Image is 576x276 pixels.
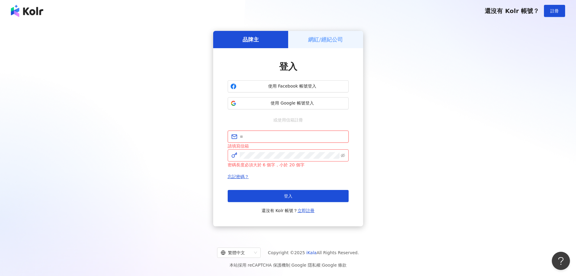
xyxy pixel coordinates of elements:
[544,5,565,17] button: 註冊
[269,117,307,123] span: 或使用信箱註冊
[550,8,559,13] span: 註冊
[228,174,249,179] a: 忘記密碼？
[228,97,349,109] button: 使用 Google 帳號登入
[341,153,345,158] span: eye-invisible
[485,7,539,15] span: 還沒有 Kolr 帳號？
[552,252,570,270] iframe: Help Scout Beacon - Open
[11,5,43,17] img: logo
[321,263,322,268] span: |
[291,263,321,268] a: Google 隱私權
[228,161,349,168] div: 密碼長度必須大於 6 個字，小於 20 個字
[239,100,346,106] span: 使用 Google 帳號登入
[229,261,347,269] span: 本站採用 reCAPTCHA 保護機制
[284,194,292,198] span: 登入
[290,263,291,268] span: |
[228,80,349,92] button: 使用 Facebook 帳號登入
[242,36,259,43] h5: 品牌主
[298,208,314,213] a: 立即註冊
[239,83,346,89] span: 使用 Facebook 帳號登入
[308,36,343,43] h5: 網紅/經紀公司
[279,61,297,72] span: 登入
[322,263,347,268] a: Google 條款
[228,190,349,202] button: 登入
[221,248,252,258] div: 繁體中文
[268,249,359,256] span: Copyright © 2025 All Rights Reserved.
[306,250,317,255] a: iKala
[262,207,315,214] span: 還沒有 Kolr 帳號？
[228,143,349,149] div: 請填寫信箱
